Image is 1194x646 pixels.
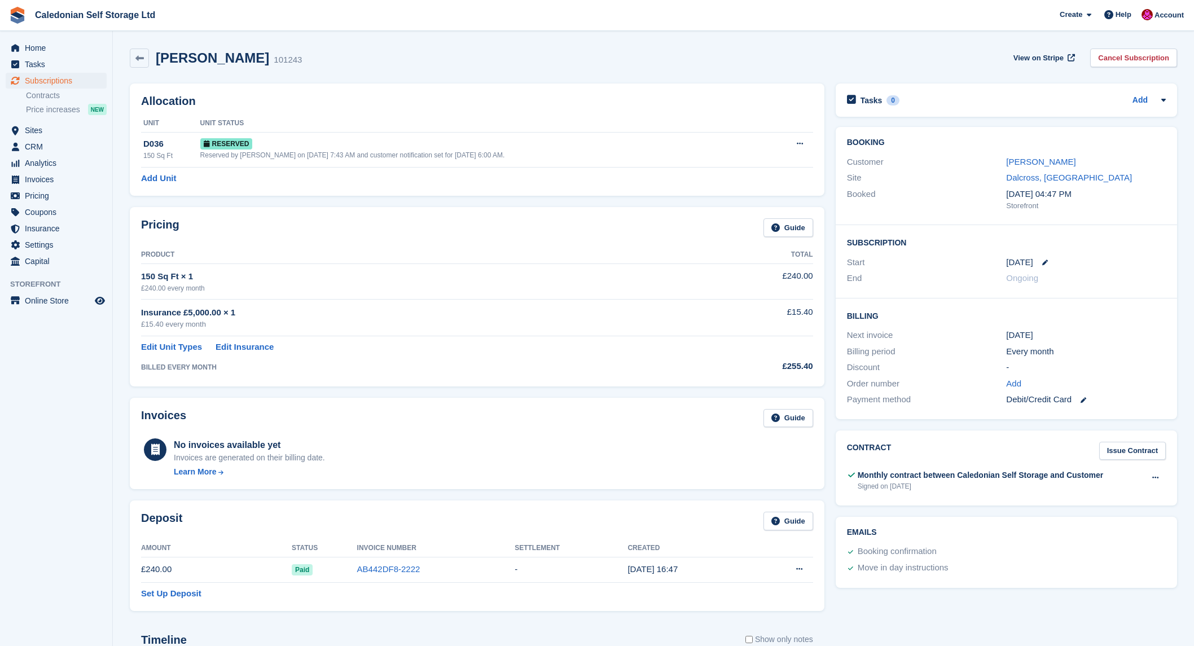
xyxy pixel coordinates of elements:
div: Debit/Credit Card [1006,393,1166,406]
h2: Booking [847,138,1166,147]
a: menu [6,73,107,89]
div: [DATE] 04:47 PM [1006,188,1166,201]
span: Settings [25,237,93,253]
div: Next invoice [847,329,1007,342]
div: Reserved by [PERSON_NAME] on [DATE] 7:43 AM and customer notification set for [DATE] 6:00 AM. [200,150,769,160]
a: Edit Insurance [216,341,274,354]
a: View on Stripe [1009,49,1077,67]
div: Storefront [1006,200,1166,212]
div: Monthly contract between Caledonian Self Storage and Customer [858,469,1104,481]
div: Every month [1006,345,1166,358]
img: stora-icon-8386f47178a22dfd0bd8f6a31ec36ba5ce8667c1dd55bd0f319d3a0aa187defe.svg [9,7,26,24]
a: Dalcross, [GEOGRAPHIC_DATA] [1006,173,1132,182]
a: menu [6,253,107,269]
a: Learn More [174,466,325,478]
a: menu [6,155,107,171]
h2: Contract [847,442,892,460]
div: NEW [88,104,107,115]
a: menu [6,188,107,204]
th: Settlement [515,539,627,557]
div: Signed on [DATE] [858,481,1104,491]
h2: Emails [847,528,1166,537]
a: Guide [763,218,813,237]
div: Booking confirmation [858,545,937,559]
div: Booked [847,188,1007,212]
div: Site [847,172,1007,184]
div: £15.40 every month [141,319,687,330]
th: Unit [141,115,200,133]
div: BILLED EVERY MONTH [141,362,687,372]
div: Order number [847,377,1007,390]
th: Total [687,246,813,264]
a: Guide [763,409,813,428]
div: £240.00 every month [141,283,687,293]
span: Ongoing [1006,273,1038,283]
span: CRM [25,139,93,155]
a: Caledonian Self Storage Ltd [30,6,160,24]
input: Show only notes [745,634,753,645]
th: Product [141,246,687,264]
div: 150 Sq Ft × 1 [141,270,687,283]
a: Add Unit [141,172,176,185]
a: menu [6,139,107,155]
th: Created [627,539,753,557]
label: Show only notes [745,634,813,645]
h2: [PERSON_NAME] [156,50,269,65]
th: Status [292,539,357,557]
time: 2025-08-20 00:00:00 UTC [1006,256,1033,269]
a: Add [1006,377,1021,390]
span: View on Stripe [1013,52,1064,64]
a: menu [6,237,107,253]
span: Storefront [10,279,112,290]
a: menu [6,122,107,138]
span: Tasks [25,56,93,72]
div: End [847,272,1007,285]
h2: Invoices [141,409,186,428]
h2: Tasks [861,95,883,106]
span: Home [25,40,93,56]
a: Guide [763,512,813,530]
h2: Deposit [141,512,182,530]
div: Move in day instructions [858,561,949,575]
a: [PERSON_NAME] [1006,157,1076,166]
span: Help [1116,9,1131,20]
span: Price increases [26,104,80,115]
a: menu [6,56,107,72]
h2: Subscription [847,236,1166,248]
div: D036 [143,138,200,151]
th: Invoice Number [357,539,515,557]
span: Capital [25,253,93,269]
div: No invoices available yet [174,438,325,452]
a: Issue Contract [1099,442,1166,460]
h2: Allocation [141,95,813,108]
div: Invoices are generated on their billing date. [174,452,325,464]
span: Pricing [25,188,93,204]
span: Analytics [25,155,93,171]
div: 0 [886,95,899,106]
div: 150 Sq Ft [143,151,200,161]
span: Invoices [25,172,93,187]
a: Price increases NEW [26,103,107,116]
span: Create [1060,9,1082,20]
span: Subscriptions [25,73,93,89]
a: Add [1132,94,1148,107]
time: 2025-08-12 15:47:07 UTC [627,564,678,574]
span: Sites [25,122,93,138]
div: - [1006,361,1166,374]
span: Account [1155,10,1184,21]
span: Reserved [200,138,253,150]
div: Billing period [847,345,1007,358]
span: Paid [292,564,313,575]
div: Payment method [847,393,1007,406]
a: Edit Unit Types [141,341,202,354]
td: £240.00 [687,263,813,299]
span: Insurance [25,221,93,236]
div: £255.40 [687,360,813,373]
a: Set Up Deposit [141,587,201,600]
td: - [515,557,627,582]
a: menu [6,172,107,187]
a: Preview store [93,294,107,307]
th: Amount [141,539,292,557]
a: Cancel Subscription [1090,49,1177,67]
td: £240.00 [141,557,292,582]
